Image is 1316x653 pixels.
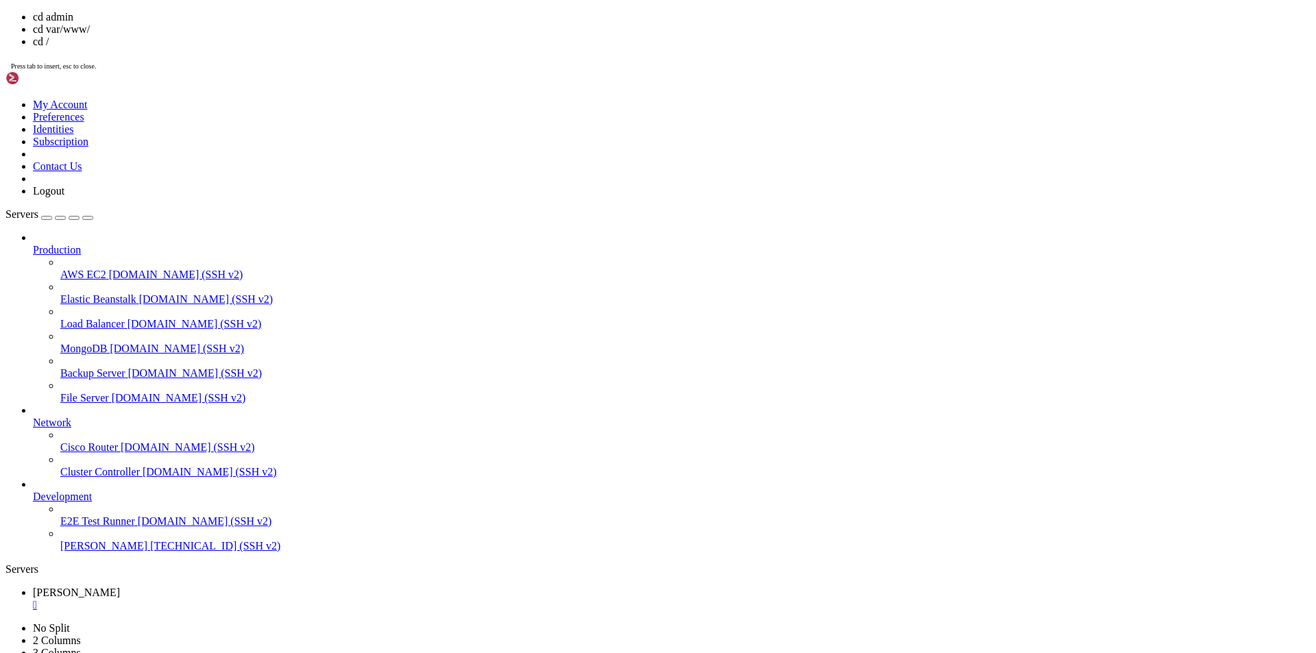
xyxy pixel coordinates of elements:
a: Cisco Router [DOMAIN_NAME] (SSH v2) [60,441,1311,454]
a: No Split [33,622,70,634]
a: Load Balancer [DOMAIN_NAME] (SSH v2) [60,318,1311,330]
x-row: not required on a system that users do not log into. [5,87,1138,99]
span: [PERSON_NAME] [33,587,120,598]
x-row: To restore this content, you can run the 'unminimize' command. [5,110,1138,122]
li: cd var/www/ [33,23,1311,36]
li: File Server [DOMAIN_NAME] (SSH v2) [60,380,1311,404]
x-row: This system has been minimized by removing packages and content that are [5,75,1138,87]
span: File Server [60,392,109,404]
span: [DOMAIN_NAME] (SSH v2) [138,515,272,527]
x-row: root@NL-200:~# cd [5,169,1138,180]
a: Backup Server [DOMAIN_NAME] (SSH v2) [60,367,1311,380]
li: MongoDB [DOMAIN_NAME] (SSH v2) [60,330,1311,355]
a: Development [33,491,1311,503]
span: Production [33,244,81,256]
li: Network [33,404,1311,478]
span: [DOMAIN_NAME] (SSH v2) [109,269,243,280]
span: AWS EC2 [60,269,106,280]
span: Cluster Controller [60,466,140,478]
a: Elastic Beanstalk [DOMAIN_NAME] (SSH v2) [60,293,1311,306]
a: Production [33,244,1311,256]
li: Cisco Router [DOMAIN_NAME] (SSH v2) [60,429,1311,454]
a: 2 Columns [33,634,81,646]
x-row: * Documentation: [URL][DOMAIN_NAME] [5,29,1138,40]
a: Alex [33,587,1311,611]
span: [DOMAIN_NAME] (SSH v2) [110,343,244,354]
span: [DOMAIN_NAME] (SSH v2) [121,441,255,453]
a:  [33,599,1311,611]
a: Cluster Controller [DOMAIN_NAME] (SSH v2) [60,466,1311,478]
x-row: Welcome to Ubuntu 22.04.2 LTS (GNU/Linux 5.15.0-136-generic x86_64) [5,5,1138,17]
li: Load Balancer [DOMAIN_NAME] (SSH v2) [60,306,1311,330]
li: E2E Test Runner [DOMAIN_NAME] (SSH v2) [60,503,1311,528]
span: MongoDB [60,343,107,354]
x-row: Last login: [DATE] from [TECHNICAL_ID] [5,157,1138,169]
span: Cisco Router [60,441,118,453]
span: [DOMAIN_NAME] (SSH v2) [127,318,262,330]
a: Identities [33,123,74,135]
span: [DOMAIN_NAME] (SSH v2) [112,392,246,404]
x-row: * Management: [URL][DOMAIN_NAME] [5,40,1138,52]
div: Servers [5,563,1311,576]
img: Shellngn [5,71,84,85]
span: [DOMAIN_NAME] (SSH v2) [128,367,263,379]
x-row: New release '24.04.3 LTS' available. [5,122,1138,134]
span: [DOMAIN_NAME] (SSH v2) [143,466,277,478]
li: [PERSON_NAME] [TECHNICAL_ID] (SSH v2) [60,528,1311,552]
li: Development [33,478,1311,552]
span: [TECHNICAL_ID] (SSH v2) [150,540,280,552]
a: File Server [DOMAIN_NAME] (SSH v2) [60,392,1311,404]
a: Subscription [33,136,88,147]
li: AWS EC2 [DOMAIN_NAME] (SSH v2) [60,256,1311,281]
a: Contact Us [33,160,82,172]
a: AWS EC2 [DOMAIN_NAME] (SSH v2) [60,269,1311,281]
span: Backup Server [60,367,125,379]
a: Logout [33,185,64,197]
li: Cluster Controller [DOMAIN_NAME] (SSH v2) [60,454,1311,478]
li: cd admin [33,11,1311,23]
a: Preferences [33,111,84,123]
span: Elastic Beanstalk [60,293,136,305]
x-row: Run 'do-release-upgrade' to upgrade to it. [5,134,1138,145]
a: Network [33,417,1311,429]
li: Production [33,232,1311,404]
li: cd / [33,36,1311,48]
a: Servers [5,208,93,220]
li: Backup Server [DOMAIN_NAME] (SSH v2) [60,355,1311,380]
x-row: * Support: [URL][DOMAIN_NAME] [5,52,1138,64]
span: E2E Test Runner [60,515,135,527]
span: [PERSON_NAME] [60,540,147,552]
span: Press tab to insert, esc to close. [11,62,96,70]
span: Servers [5,208,38,220]
a: My Account [33,99,88,110]
span: Development [33,491,92,502]
span: Load Balancer [60,318,125,330]
div: (18, 14) [110,169,115,180]
li: Elastic Beanstalk [DOMAIN_NAME] (SSH v2) [60,281,1311,306]
span: [DOMAIN_NAME] (SSH v2) [139,293,273,305]
a: MongoDB [DOMAIN_NAME] (SSH v2) [60,343,1311,355]
a: E2E Test Runner [DOMAIN_NAME] (SSH v2) [60,515,1311,528]
a: [PERSON_NAME] [TECHNICAL_ID] (SSH v2) [60,540,1311,552]
span: Network [33,417,71,428]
